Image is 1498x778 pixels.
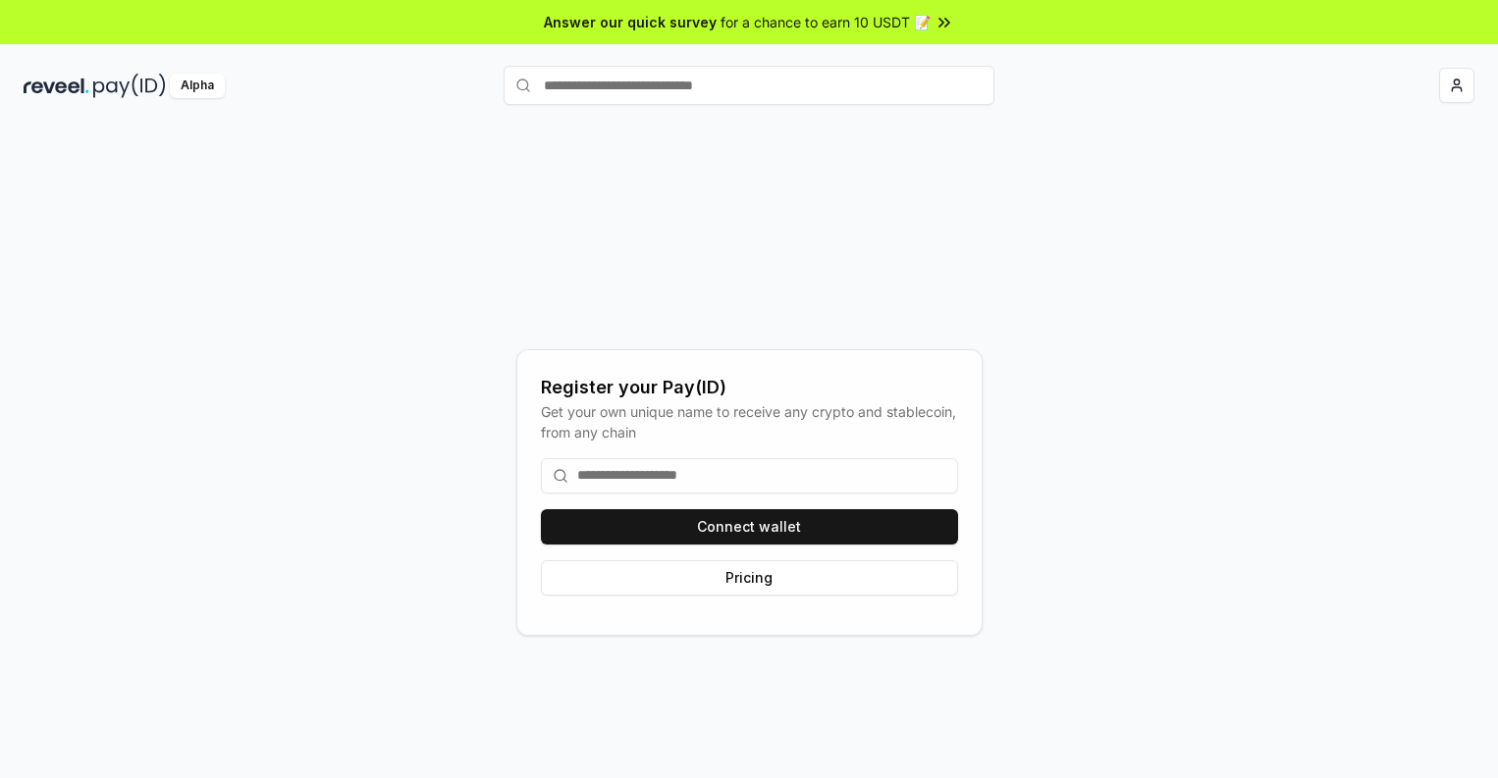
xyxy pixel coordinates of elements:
div: Alpha [170,74,225,98]
span: Answer our quick survey [544,12,717,32]
div: Register your Pay(ID) [541,374,958,401]
div: Get your own unique name to receive any crypto and stablecoin, from any chain [541,401,958,442]
img: pay_id [93,74,166,98]
span: for a chance to earn 10 USDT 📝 [721,12,931,32]
img: reveel_dark [24,74,89,98]
button: Connect wallet [541,509,958,545]
button: Pricing [541,560,958,596]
